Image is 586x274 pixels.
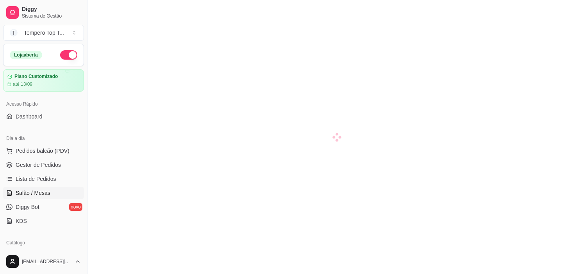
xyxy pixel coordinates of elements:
a: Salão / Mesas [3,187,84,199]
div: Acesso Rápido [3,98,84,110]
article: Plano Customizado [14,74,58,80]
a: Plano Customizadoaté 13/09 [3,69,84,92]
span: Diggy [22,6,81,13]
span: [EMAIL_ADDRESS][DOMAIN_NAME] [22,258,71,265]
div: Loja aberta [10,51,42,59]
span: KDS [16,217,27,225]
article: até 13/09 [13,81,32,87]
a: Dashboard [3,110,84,123]
a: Gestor de Pedidos [3,159,84,171]
span: Lista de Pedidos [16,175,56,183]
span: Sistema de Gestão [22,13,81,19]
button: Pedidos balcão (PDV) [3,145,84,157]
span: Gestor de Pedidos [16,161,61,169]
span: Dashboard [16,113,43,120]
a: KDS [3,215,84,227]
div: Tempero Top T ... [24,29,64,37]
span: Pedidos balcão (PDV) [16,147,69,155]
div: Catálogo [3,237,84,249]
a: Diggy Botnovo [3,201,84,213]
button: [EMAIL_ADDRESS][DOMAIN_NAME] [3,252,84,271]
span: T [10,29,18,37]
div: Dia a dia [3,132,84,145]
button: Alterar Status [60,50,77,60]
a: Lista de Pedidos [3,173,84,185]
a: DiggySistema de Gestão [3,3,84,22]
span: Diggy Bot [16,203,39,211]
button: Select a team [3,25,84,41]
span: Salão / Mesas [16,189,50,197]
